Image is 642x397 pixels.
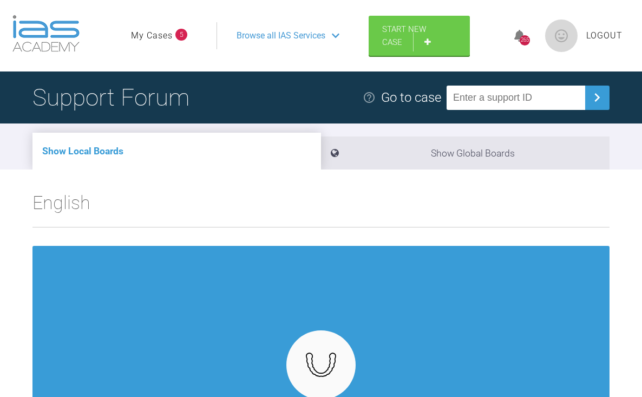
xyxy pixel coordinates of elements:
[32,79,189,116] h1: Support Forum
[382,24,426,47] span: Start New Case
[381,87,441,108] div: Go to case
[131,29,173,43] a: My Cases
[545,19,578,52] img: profile.png
[520,35,530,45] div: 265
[300,349,342,381] img: removables.927eaa4e.svg
[32,133,321,170] li: Show Local Boards
[369,16,470,56] a: Start New Case
[447,86,585,110] input: Enter a support ID
[321,136,610,170] li: Show Global Boards
[175,29,187,41] span: 5
[363,91,376,104] img: help.e70b9f3d.svg
[32,188,610,227] h2: English
[12,15,80,52] img: logo-light.3e3ef733.png
[588,89,606,106] img: chevronRight.28bd32b0.svg
[237,29,325,43] span: Browse all IAS Services
[586,29,623,43] a: Logout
